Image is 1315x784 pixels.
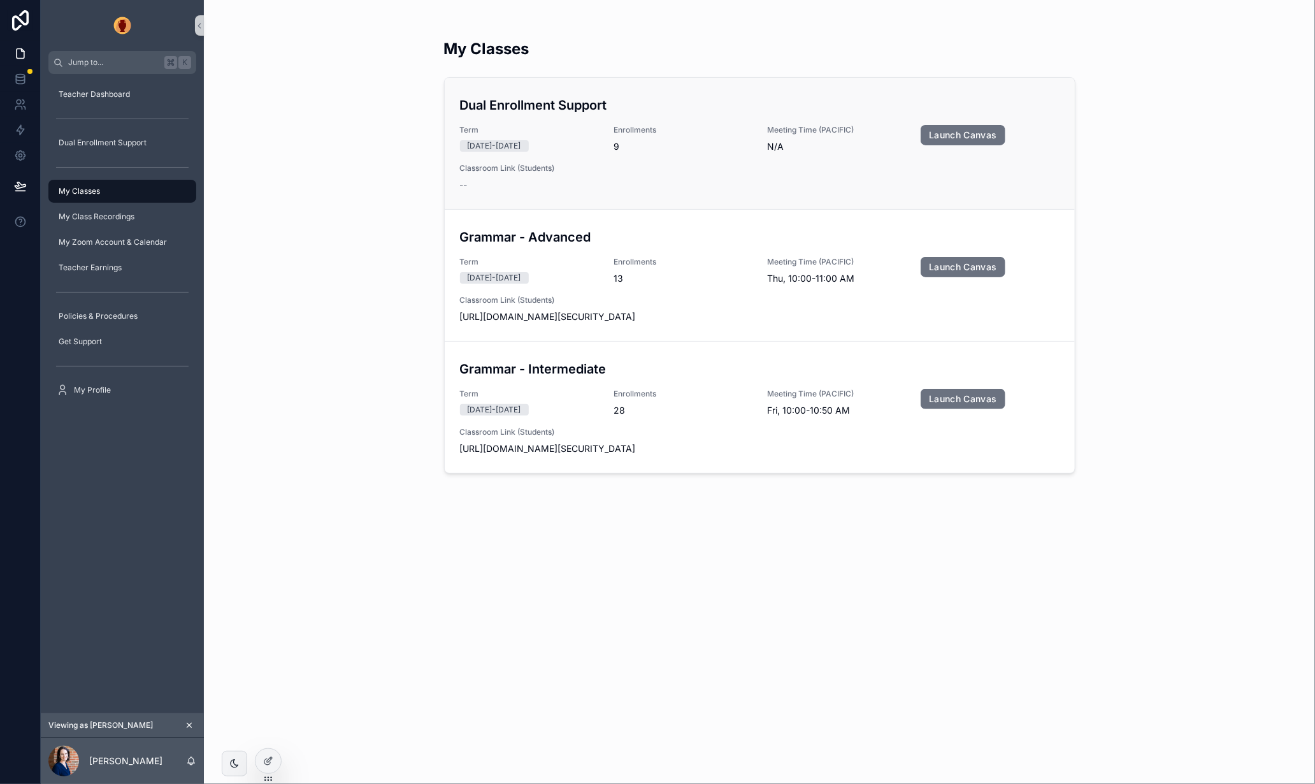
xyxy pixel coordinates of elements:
[48,330,196,353] a: Get Support
[614,272,752,285] span: 13
[59,212,134,222] span: My Class Recordings
[460,389,598,399] span: Term
[59,237,167,247] span: My Zoom Account & Calendar
[59,138,147,148] span: Dual Enrollment Support
[59,311,138,321] span: Policies & Procedures
[614,140,752,153] span: 9
[48,180,196,203] a: My Classes
[468,140,521,152] div: [DATE]-[DATE]
[59,89,130,99] span: Teacher Dashboard
[445,78,1075,209] a: Dual Enrollment SupportTerm[DATE]-[DATE]Enrollments9Meeting Time (PACIFIC)N/ALaunch CanvasClassro...
[180,57,190,68] span: K
[460,295,906,305] span: Classroom Link (Students)
[59,186,100,196] span: My Classes
[767,272,905,285] span: Thu, 10:00-11:00 AM
[614,404,752,417] span: 28
[48,379,196,402] a: My Profile
[48,51,196,74] button: Jump to...K
[460,163,906,173] span: Classroom Link (Students)
[444,38,529,59] h2: My Classes
[460,359,1060,379] h3: Grammar - Intermediate
[460,125,598,135] span: Term
[460,178,468,191] span: --
[767,140,905,153] span: N/A
[48,231,196,254] a: My Zoom Account & Calendar
[460,310,906,323] span: [URL][DOMAIN_NAME][SECURITY_DATA]
[767,257,905,267] span: Meeting Time (PACIFIC)
[68,57,159,68] span: Jump to...
[921,125,1005,145] a: Launch Canvas
[468,272,521,284] div: [DATE]-[DATE]
[614,125,752,135] span: Enrollments
[48,305,196,328] a: Policies & Procedures
[614,389,752,399] span: Enrollments
[921,257,1005,277] a: Launch Canvas
[112,15,133,36] img: App logo
[48,205,196,228] a: My Class Recordings
[48,720,153,730] span: Viewing as [PERSON_NAME]
[460,96,1060,115] h3: Dual Enrollment Support
[460,427,906,437] span: Classroom Link (Students)
[460,442,906,455] span: [URL][DOMAIN_NAME][SECURITY_DATA]
[445,341,1075,473] a: Grammar - IntermediateTerm[DATE]-[DATE]Enrollments28Meeting Time (PACIFIC)Fri, 10:00-10:50 AMLaun...
[59,263,122,273] span: Teacher Earnings
[445,209,1075,341] a: Grammar - AdvancedTerm[DATE]-[DATE]Enrollments13Meeting Time (PACIFIC)Thu, 10:00-11:00 AMLaunch C...
[468,404,521,416] div: [DATE]-[DATE]
[41,74,204,418] div: scrollable content
[921,389,1005,409] a: Launch Canvas
[59,337,102,347] span: Get Support
[48,256,196,279] a: Teacher Earnings
[74,385,111,395] span: My Profile
[614,257,752,267] span: Enrollments
[767,404,905,417] span: Fri, 10:00-10:50 AM
[48,131,196,154] a: Dual Enrollment Support
[48,83,196,106] a: Teacher Dashboard
[460,257,598,267] span: Term
[767,389,905,399] span: Meeting Time (PACIFIC)
[767,125,905,135] span: Meeting Time (PACIFIC)
[89,755,162,767] p: [PERSON_NAME]
[460,228,1060,247] h3: Grammar - Advanced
